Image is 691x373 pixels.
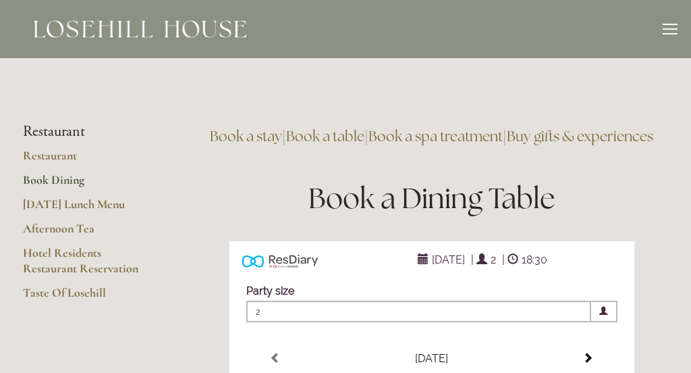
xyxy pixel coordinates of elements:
span: 2 [246,301,591,322]
a: Taste Of Losehill [23,285,152,309]
a: Hotel Residents Restaurant Reservation [23,245,152,285]
a: Book Dining [23,172,152,197]
a: Afternoon Tea [23,221,152,245]
a: Book a stay [210,127,282,145]
li: Restaurant [23,123,152,141]
th: Select Month [302,349,561,369]
span: 18:30 [518,250,551,270]
span: [DATE] [429,250,468,270]
img: Powered by ResDiary [242,251,318,271]
a: Restaurant [23,148,152,172]
h1: Book a Dining Table [195,178,668,218]
span: Previous Month [270,353,281,364]
h3: | | | [195,123,668,150]
span: 2 [487,250,499,270]
a: Book a spa treatment [368,127,503,145]
span: | [471,253,474,266]
label: Party size [246,284,294,297]
span: Next Month [582,353,593,364]
a: [DATE] Lunch Menu [23,197,152,221]
span: | [502,253,505,266]
a: Book a table [286,127,364,145]
a: Buy gifts & experiences [507,127,653,145]
img: Losehill House [34,20,246,38]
